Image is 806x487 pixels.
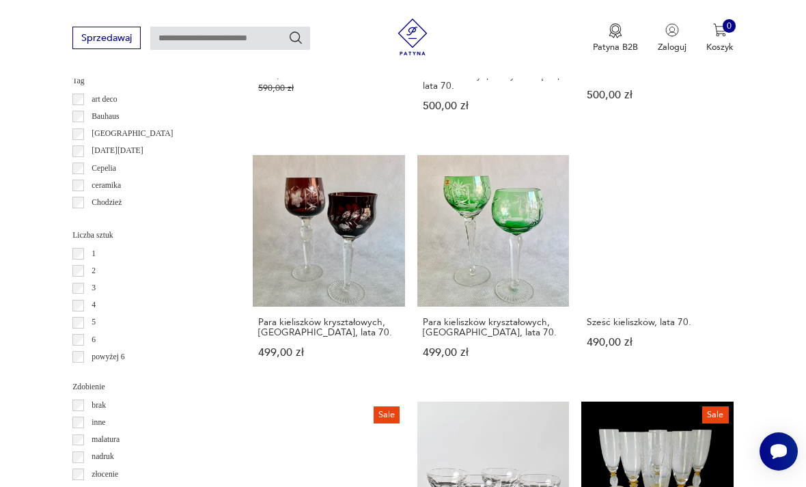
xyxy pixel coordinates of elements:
[706,23,734,53] button: 0Koszyk
[706,41,734,53] p: Koszyk
[92,264,96,278] p: 2
[665,23,679,37] img: Ikonka użytkownika
[92,416,105,430] p: inne
[593,41,638,53] p: Patyna B2B
[72,35,140,43] a: Sprzedawaj
[72,229,223,242] p: Liczba sztuk
[658,23,686,53] button: Zaloguj
[92,127,173,141] p: [GEOGRAPHIC_DATA]
[258,348,399,358] p: 499,00 zł
[587,337,727,348] p: 490,00 zł
[423,317,564,338] h3: Para kieliszków kryształowych, [GEOGRAPHIC_DATA], lata 70.
[92,162,116,176] p: Cepelia
[92,144,143,158] p: [DATE][DATE]
[253,155,405,382] a: Para kieliszków kryształowych, Polska, lata 70.Para kieliszków kryształowych, [GEOGRAPHIC_DATA], ...
[258,70,399,80] p: 501,50 zł
[723,19,736,33] div: 0
[92,196,122,210] p: Chodzież
[92,399,106,413] p: brak
[593,23,638,53] button: Patyna B2B
[92,316,96,329] p: 5
[92,298,96,312] p: 4
[587,317,727,327] h3: Sześć kieliszków, lata 70.
[609,23,622,38] img: Ikona medalu
[72,74,223,88] p: Tag
[593,23,638,53] a: Ikona medaluPatyna B2B
[587,90,727,100] p: 500,00 zł
[92,281,96,295] p: 3
[713,23,727,37] img: Ikona koszyka
[258,317,399,338] h3: Para kieliszków kryształowych, [GEOGRAPHIC_DATA], lata 70.
[423,348,564,358] p: 499,00 zł
[92,93,117,107] p: art deco
[92,468,118,482] p: złocenie
[92,247,96,261] p: 1
[92,333,96,347] p: 6
[92,450,113,464] p: nadruk
[423,49,564,91] h3: Para kieliszków do likieru "Lotos", [PERSON_NAME], Huta Szkła "Sudety", Szczytna Śląska, lata 70.
[92,213,121,227] p: Ćmielów
[417,155,570,382] a: Para kieliszków kryształowych, Polska, lata 70.Para kieliszków kryształowych, [GEOGRAPHIC_DATA], ...
[581,155,734,382] a: Sześć kieliszków, lata 70.Sześć kieliszków, lata 70.490,00 zł
[72,27,140,49] button: Sprzedawaj
[658,41,686,53] p: Zaloguj
[92,179,121,193] p: ceramika
[288,30,303,45] button: Szukaj
[72,380,223,394] p: Zdobienie
[390,18,436,55] img: Patyna - sklep z meblami i dekoracjami vintage
[92,110,119,124] p: Bauhaus
[92,433,120,447] p: malatura
[423,101,564,111] p: 500,00 zł
[587,49,727,81] h3: Komplet dziesięciu kieliszków vintage, [GEOGRAPHIC_DATA], lata 60.
[92,350,124,364] p: powyżej 6
[258,83,399,94] p: 590,00 zł
[760,432,798,471] iframe: Smartsupp widget button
